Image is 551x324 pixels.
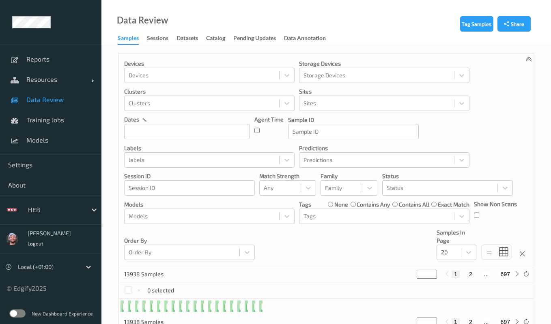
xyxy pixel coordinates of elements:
div: Sessions [147,34,168,44]
a: Pending Updates [233,33,284,44]
div: Samples [118,34,139,45]
button: 1 [452,271,460,278]
p: Tags [299,200,311,209]
p: Agent Time [254,115,284,124]
div: Data Review [117,16,168,24]
button: ... [482,271,491,278]
div: Data Annotation [284,34,326,44]
label: none [334,200,348,209]
p: Family [321,172,377,180]
p: Session ID [124,172,255,180]
a: Samples [118,33,147,45]
p: Models [124,200,295,209]
p: Show Non Scans [474,200,517,208]
div: Catalog [206,34,225,44]
label: contains any [357,200,390,209]
p: Storage Devices [299,60,469,68]
button: 2 [467,271,475,278]
p: labels [124,144,295,152]
p: Sites [299,87,469,96]
label: exact match [438,200,469,209]
label: contains all [399,200,429,209]
a: Datasets [176,33,206,44]
a: Sessions [147,33,176,44]
p: 0 selected [147,286,174,294]
a: Catalog [206,33,233,44]
div: Pending Updates [233,34,276,44]
p: Sample ID [288,116,419,124]
p: Status [382,172,513,180]
a: Data Annotation [284,33,334,44]
p: Devices [124,60,295,68]
p: 13938 Samples [124,270,185,278]
button: Tag Samples [460,16,493,32]
p: Order By [124,237,255,245]
p: Match Strength [259,172,316,180]
p: Clusters [124,87,295,96]
div: Datasets [176,34,198,44]
p: Samples In Page [437,228,476,245]
button: Share [497,16,531,32]
p: Predictions [299,144,469,152]
button: 697 [498,271,512,278]
p: dates [124,115,139,124]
